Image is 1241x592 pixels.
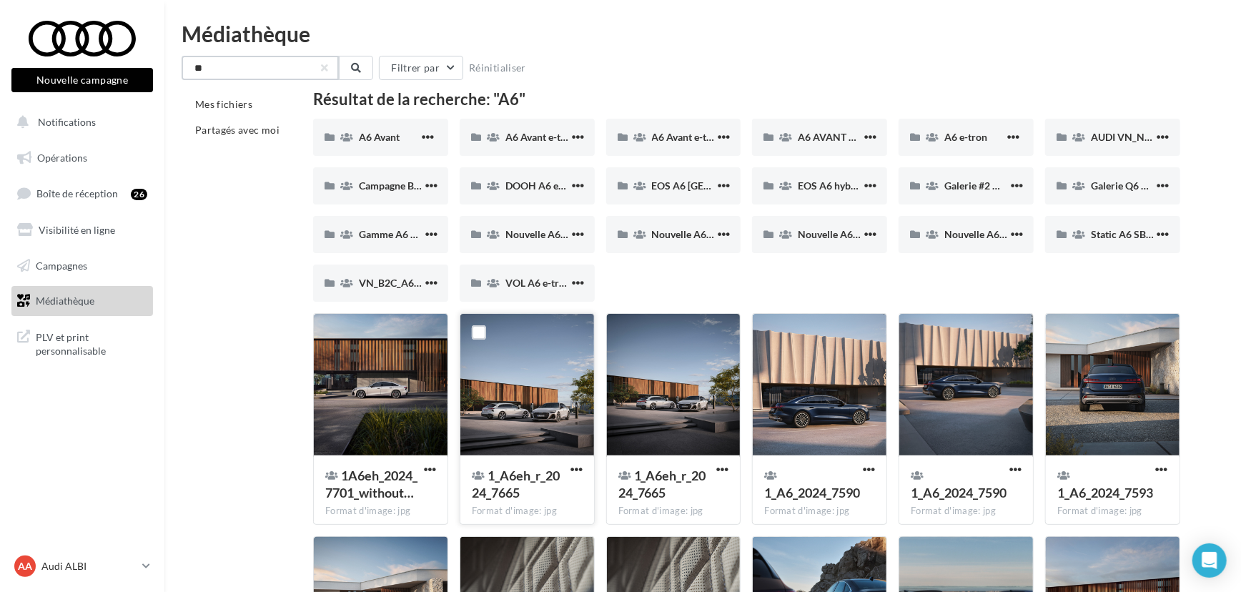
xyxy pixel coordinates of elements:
span: PLV et print personnalisable [36,327,147,358]
span: A6 e-tron [944,131,987,143]
a: AA Audi ALBI [11,553,153,580]
span: Mes fichiers [195,98,252,110]
div: Format d'image: jpg [764,505,875,518]
div: Résultat de la recherche: "A6" [313,92,1180,107]
div: Format d'image: jpg [325,505,436,518]
span: 1_A6_2024_7593 [1057,485,1153,500]
span: EOS A6 hybride [798,179,869,192]
span: 1_A6_2024_7590 [911,485,1007,500]
span: Campagnes [36,259,87,271]
span: Visibilité en ligne [39,224,115,236]
span: A6 AVANT E-TRON [798,131,885,143]
button: Réinitialiser [463,59,532,77]
span: Gamme A6 MHEV+ [359,228,446,240]
span: 1_A6eh_r_2024_7665 [472,468,560,500]
span: VOL A6 e-tron [505,277,570,289]
p: Audi ALBI [41,559,137,573]
div: Médiathèque [182,23,1224,44]
a: PLV et print personnalisable [9,322,156,364]
span: Campagne BEV - Post 4 A6 SB (FB- Insta - LK) [359,179,559,192]
span: A6 Avant e-tron [505,131,576,143]
span: Galerie #2 Q6 & A6 SB - Shooting NV [944,179,1109,192]
span: Nouvelle A6 Berline e-hybrid [652,228,781,240]
span: 1_A6_2024_7590 [764,485,860,500]
span: Opérations [37,152,87,164]
span: Partagés avec moi [195,124,280,136]
div: Open Intercom Messenger [1192,543,1227,578]
a: Boîte de réception26 [9,178,156,209]
span: Notifications [38,116,96,128]
span: EOS A6 [GEOGRAPHIC_DATA] [652,179,789,192]
span: Nouvelle A6 e-tron [798,228,883,240]
span: Médiathèque [36,295,94,307]
span: 1A6eh_2024_7701_without_cast [325,468,417,500]
a: Campagnes [9,251,156,281]
button: Nouvelle campagne [11,68,153,92]
span: AA [18,559,32,573]
span: VN_B2C_A6_e-tron_VOL_1X1 [359,277,493,289]
div: 26 [131,189,147,200]
button: Notifications [9,107,150,137]
div: Format d'image: jpg [1057,505,1168,518]
span: A6 Avant [359,131,400,143]
span: 1_A6eh_r_2024_7665 [618,468,706,500]
div: Format d'image: jpg [472,505,583,518]
a: Visibilité en ligne [9,215,156,245]
span: Nouvelle A6 e-tron [944,228,1029,240]
a: Opérations [9,143,156,173]
span: Boîte de réception [36,187,118,199]
span: Nouvelle A6 Avant e-hybrid [505,228,628,240]
div: Format d'image: jpg [618,505,729,518]
span: DOOH A6 e-tron [505,179,581,192]
a: Médiathèque [9,286,156,316]
span: A6 Avant e-tron [652,131,723,143]
span: AUDI VN_Nouvelle A6 e-tron [1091,131,1222,143]
span: Static A6 SB - Shooting NV [1091,228,1211,240]
button: Filtrer par [379,56,463,80]
div: Format d'image: jpg [911,505,1022,518]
